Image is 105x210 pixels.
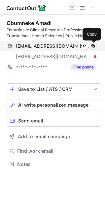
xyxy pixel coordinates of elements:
div: Obumneke Amadi [7,20,52,26]
span: [EMAIL_ADDRESS][DOMAIN_NAME] [16,43,91,49]
button: Reveal Button [70,64,96,70]
div: Enthusiastic Clinical Research Professional | Translational Health Sciences | Public Health Scien... [7,27,101,39]
span: Find work email [17,148,98,154]
span: AI write personalized message [18,102,88,108]
img: ContactOut v5.3.10 [7,4,46,12]
button: AI write personalized message [7,99,101,111]
span: Send email [18,118,43,123]
button: Find work email [7,146,101,156]
button: save-profile-one-click [7,83,101,95]
span: Add to email campaign [18,134,70,139]
button: Send email [7,115,101,127]
button: Add to email campaign [7,131,101,143]
span: [EMAIL_ADDRESS][DOMAIN_NAME] [16,54,91,60]
span: Notes [17,161,98,167]
div: Save to List / ATS / CRM [18,87,89,92]
button: Notes [7,160,101,169]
